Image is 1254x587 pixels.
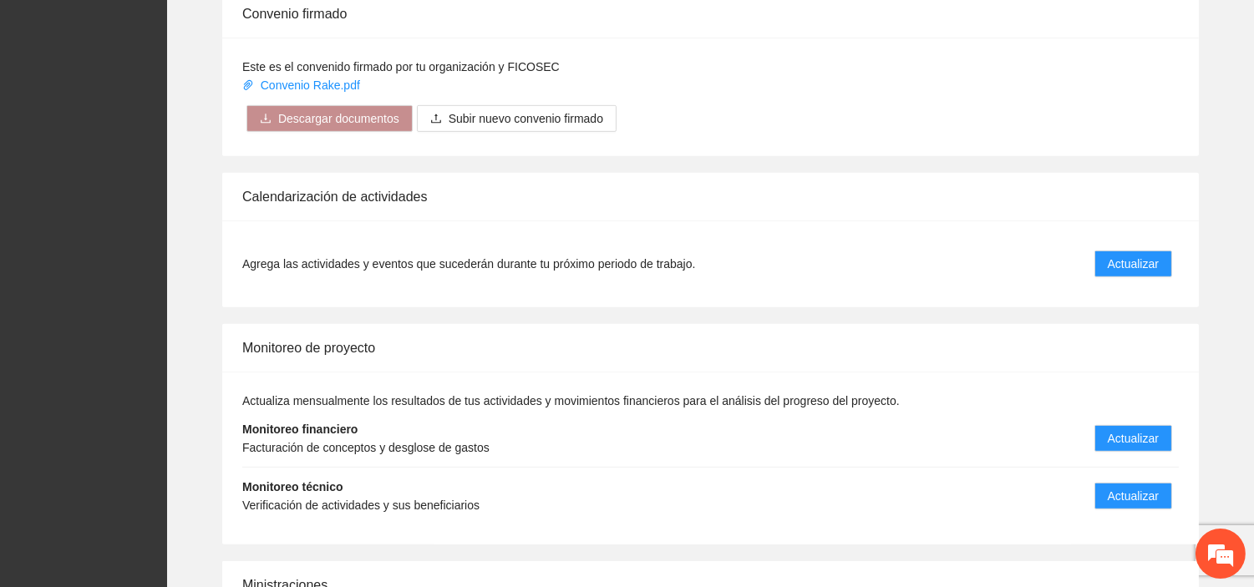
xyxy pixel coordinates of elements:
[274,8,314,48] div: Minimizar ventana de chat en vivo
[22,347,74,378] div: 10:12 AM
[430,113,442,126] span: upload
[46,217,305,267] div: 9:53 AM
[33,353,62,372] span: :D😃
[188,182,305,214] div: 9:53 AM
[58,224,293,261] span: una disculpa, muchas gracias [PERSON_NAME]
[242,78,363,92] a: Convenio Rake.pdf
[242,60,560,73] span: Este es el convenido firmado por tu organización y FICOSEC
[266,411,278,425] span: Más acciones
[1108,429,1159,448] span: Actualizar
[200,189,293,207] span: ya funciona! jaja
[22,382,281,413] div: 10:12 AM
[289,453,306,469] span: Adjuntar un archivo
[246,105,413,132] button: downloadDescargar documentos
[22,293,281,343] div: 10:12 AM
[33,300,269,337] span: Ntps [PERSON_NAME], que bueno que ya funciona
[417,105,617,132] button: uploadSubir nuevo convenio firmado
[417,112,617,125] span: uploadSubir nuevo convenio firmado
[242,394,900,407] span: Actualiza mensualmente los resultados de tus actividades y movimientos financieros para el anális...
[33,131,165,149] span: aquí estoy al pendiente
[264,453,281,469] span: Enviar mensaje de voz
[28,277,305,290] div: [PERSON_NAME]
[287,411,305,425] span: Finalizar chat
[242,480,343,493] strong: Monitoreo técnico
[242,498,480,512] span: Verificación de actividades y sus beneficiarios
[22,124,176,156] div: 9:53 AM
[1108,487,1159,505] span: Actualizar
[1094,483,1172,509] button: Actualizar
[242,324,1179,372] div: Monitoreo de proyecto
[260,113,272,126] span: download
[74,82,267,103] div: Josselin Bravo
[1094,425,1172,452] button: Actualizar
[242,441,490,454] span: Facturación de conceptos y desglose de gastos
[8,432,318,491] textarea: Escriba su mensaje y pulse “Intro”
[242,255,695,273] span: Agrega las actividades y eventos que sucederán durante tu próximo periodo de trabajo.
[278,109,399,128] span: Descargar documentos
[242,79,254,91] span: paper-clip
[33,388,269,407] span: ¿Hay algo mas en lo que pueda ayudarte?
[1094,250,1172,277] button: Actualizar
[449,109,603,128] span: Subir nuevo convenio firmado
[28,166,297,179] div: [PERSON_NAME]
[1108,255,1159,273] span: Actualizar
[242,423,358,436] strong: Monitoreo financiero
[242,173,1179,220] div: Calendarización de actividades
